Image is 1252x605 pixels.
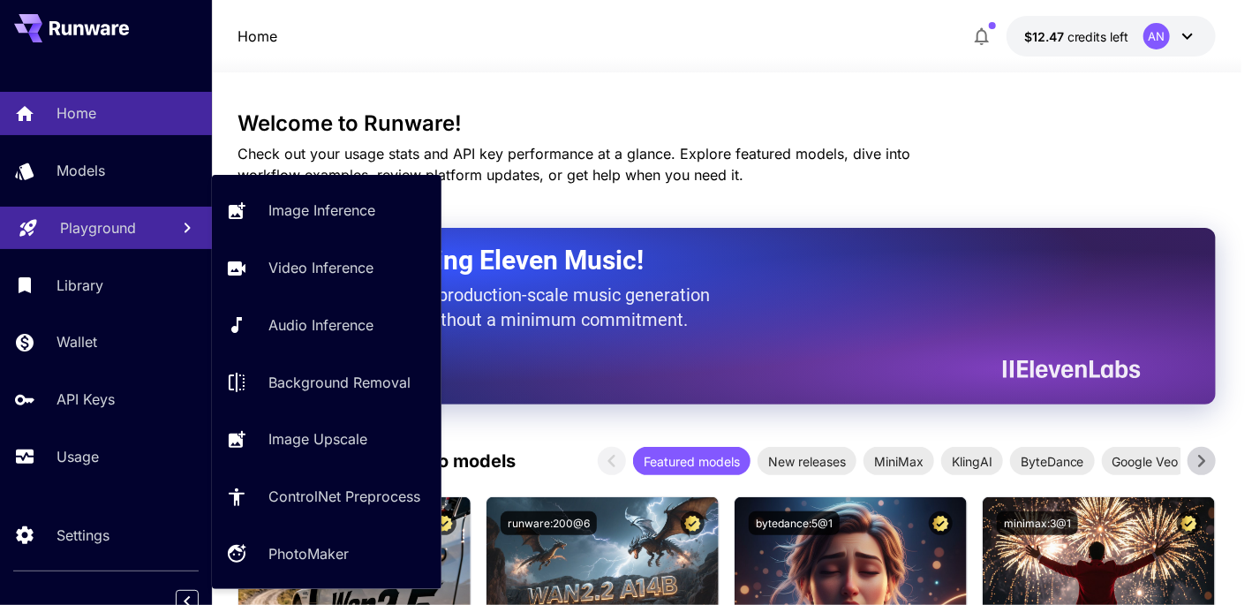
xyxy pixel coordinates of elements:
button: Certified Model – Vetted for best performance and includes a commercial license. [929,511,953,535]
span: Check out your usage stats and API key performance at a glance. Explore featured models, dive int... [238,145,910,184]
p: Models [57,160,105,181]
p: Home [57,102,96,124]
button: Certified Model – Vetted for best performance and includes a commercial license. [433,511,456,535]
span: Featured models [633,452,750,471]
span: New releases [758,452,856,471]
p: Background Removal [268,372,411,393]
button: bytedance:5@1 [749,511,840,535]
span: MiniMax [864,452,934,471]
a: Image Upscale [212,418,441,461]
span: Google Veo [1102,452,1189,471]
a: ControlNet Preprocess [212,475,441,518]
h3: Welcome to Runware! [238,111,1216,136]
a: Video Inference [212,246,441,290]
p: Image Upscale [268,428,367,450]
button: minimax:3@1 [997,511,1078,535]
a: Image Inference [212,189,441,232]
button: $12.4731 [1007,16,1216,57]
p: Image Inference [268,200,375,221]
p: PhotoMaker [268,543,349,564]
a: Background Removal [212,360,441,404]
button: Certified Model – Vetted for best performance and includes a commercial license. [681,511,705,535]
p: Playground [60,217,136,238]
p: Library [57,275,103,296]
p: Audio Inference [268,314,373,336]
p: Video Inference [268,257,373,278]
h2: Now Supporting Eleven Music! [282,244,1128,277]
span: $12.47 [1024,29,1067,44]
a: Audio Inference [212,304,441,347]
p: The only way to get production-scale music generation from Eleven Labs without a minimum commitment. [282,283,723,332]
nav: breadcrumb [238,26,277,47]
div: AN [1143,23,1170,49]
p: Wallet [57,331,97,352]
a: PhotoMaker [212,533,441,576]
button: runware:200@6 [501,511,597,535]
span: ByteDance [1010,452,1095,471]
p: ControlNet Preprocess [268,486,420,507]
p: Settings [57,525,109,546]
p: Usage [57,446,99,467]
p: API Keys [57,389,115,410]
p: Home [238,26,277,47]
span: KlingAI [941,452,1003,471]
div: $12.4731 [1024,27,1129,46]
span: credits left [1067,29,1129,44]
button: Certified Model – Vetted for best performance and includes a commercial license. [1177,511,1201,535]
